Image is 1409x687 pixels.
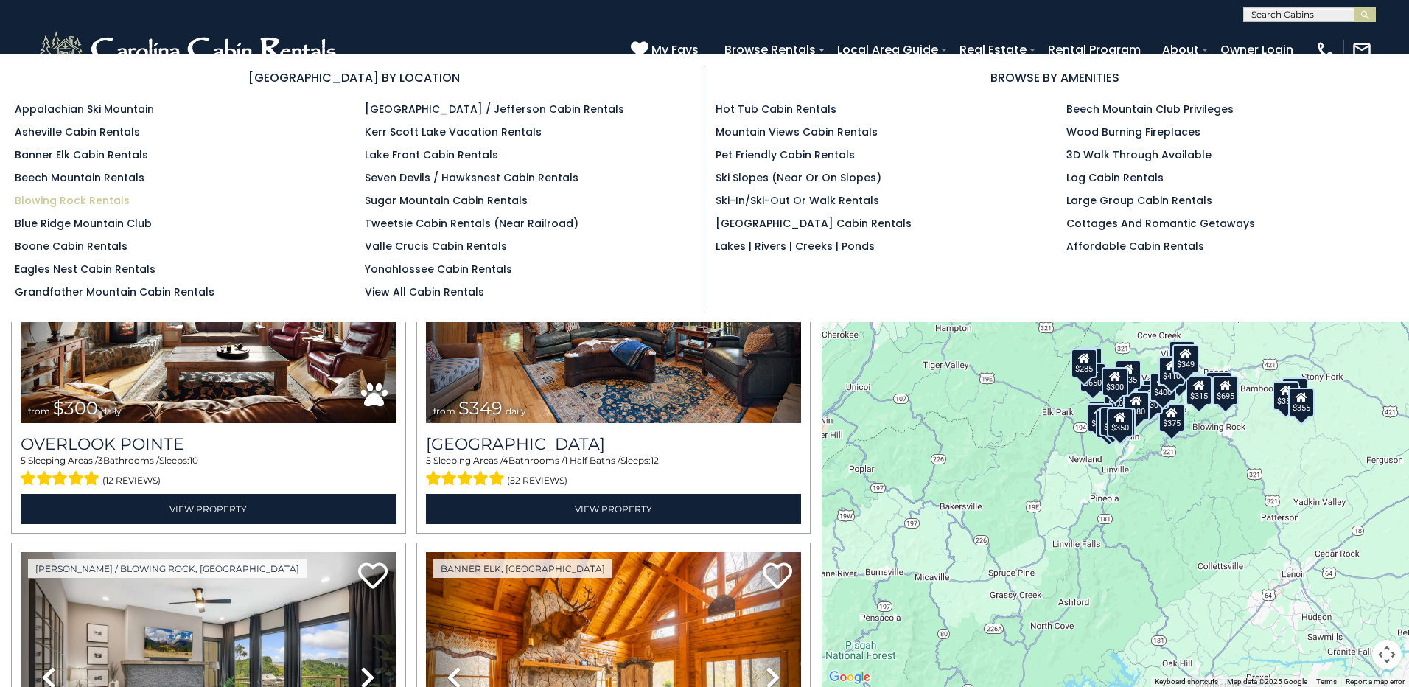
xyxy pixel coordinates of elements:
[15,170,144,185] a: Beech Mountain Rentals
[1205,372,1231,401] div: $315
[365,262,512,276] a: Yonahlossee Cabin Rentals
[631,41,702,60] a: My Favs
[433,405,455,416] span: from
[365,216,578,231] a: Tweetsie Cabin Rentals (Near Railroad)
[28,405,50,416] span: from
[426,455,431,466] span: 5
[426,454,802,489] div: Sleeping Areas / Bathrooms / Sleeps:
[825,668,874,687] a: Open this area in Google Maps (opens a new window)
[1101,367,1127,397] div: $300
[426,434,802,454] h3: Diamond Creek Lodge
[507,471,567,490] span: (52 reviews)
[21,455,26,466] span: 5
[1315,40,1336,60] img: phone-regular-white.png
[1158,403,1185,433] div: $375
[365,193,528,208] a: Sugar Mountain Cabin Rentals
[1086,403,1113,433] div: $355
[102,471,161,490] span: (12 reviews)
[1066,193,1212,208] a: Large Group Cabin Rentals
[1212,376,1239,405] div: $695
[1123,391,1150,421] div: $180
[1316,677,1337,686] a: Terms (opens in new tab)
[717,37,823,63] a: Browse Rentals
[21,494,396,524] a: View Property
[825,668,874,687] img: Google
[1066,125,1200,139] a: Wood Burning Fireplaces
[1099,407,1126,436] div: $375
[503,455,508,466] span: 4
[433,559,612,578] a: Banner Elk, [GEOGRAPHIC_DATA]
[716,69,1394,87] h3: BROWSE BY AMENITIES
[365,102,624,116] a: [GEOGRAPHIC_DATA] / Jefferson Cabin Rentals
[716,193,879,208] a: Ski-in/Ski-Out or Walk Rentals
[365,170,578,185] a: Seven Devils / Hawksnest Cabin Rentals
[15,239,127,254] a: Boone Cabin Rentals
[15,69,693,87] h3: [GEOGRAPHIC_DATA] BY LOCATION
[564,455,620,466] span: 1 Half Baths /
[716,147,855,162] a: Pet Friendly Cabin Rentals
[716,102,836,116] a: Hot Tub Cabin Rentals
[716,125,878,139] a: Mountain Views Cabin Rentals
[763,561,792,593] a: Add to favorites
[1066,147,1212,162] a: 3D Walk Through Available
[15,193,130,208] a: Blowing Rock Rentals
[1076,347,1102,377] div: $720
[1155,677,1218,687] button: Keyboard shortcuts
[1066,170,1164,185] a: Log Cabin Rentals
[952,37,1034,63] a: Real Estate
[358,561,388,593] a: Add to favorites
[98,455,103,466] span: 3
[1107,408,1133,437] div: $350
[426,494,802,524] a: View Property
[365,239,507,254] a: Valle Crucis Cabin Rentals
[15,216,152,231] a: Blue Ridge Mountain Club
[1186,374,1212,404] div: $480
[365,125,542,139] a: Kerr Scott Lake Vacation Rentals
[189,455,198,466] span: 10
[37,28,343,72] img: White-1-2.png
[1168,341,1195,370] div: $565
[1346,677,1405,686] a: Report a map error
[53,397,98,419] span: $300
[1150,372,1176,402] div: $400
[1115,360,1141,389] div: $235
[716,216,912,231] a: [GEOGRAPHIC_DATA] Cabin Rentals
[1352,40,1372,60] img: mail-regular-white.png
[15,125,140,139] a: Asheville Cabin Rentals
[651,455,659,466] span: 12
[1155,37,1206,63] a: About
[1282,377,1308,407] div: $350
[15,262,155,276] a: Eagles Nest Cabin Rentals
[1066,102,1234,116] a: Beech Mountain Club Privileges
[458,397,503,419] span: $349
[1109,408,1136,437] div: $350
[28,559,307,578] a: [PERSON_NAME] / Blowing Rock, [GEOGRAPHIC_DATA]
[1185,376,1212,405] div: $315
[1213,37,1301,63] a: Owner Login
[21,434,396,454] a: Overlook Pointe
[1372,640,1402,669] button: Map camera controls
[1070,349,1097,378] div: $285
[1066,216,1255,231] a: Cottages and Romantic Getaways
[830,37,945,63] a: Local Area Guide
[506,405,526,416] span: daily
[426,434,802,454] a: [GEOGRAPHIC_DATA]
[15,147,148,162] a: Banner Elk Cabin Rentals
[1041,37,1148,63] a: Rental Program
[1172,344,1198,374] div: $349
[1227,677,1307,686] span: Map data ©2025 Google
[1103,383,1136,413] div: $1,095
[1095,409,1122,439] div: $650
[365,285,484,299] a: View All Cabin Rentals
[716,239,875,254] a: Lakes | Rivers | Creeks | Ponds
[716,170,881,185] a: Ski Slopes (Near or On Slopes)
[15,285,214,299] a: Grandfather Mountain Cabin Rentals
[1088,401,1114,430] div: $225
[651,41,699,59] span: My Favs
[1066,239,1204,254] a: Affordable Cabin Rentals
[15,102,154,116] a: Appalachian Ski Mountain
[365,147,498,162] a: Lake Front Cabin Rentals
[1272,381,1298,411] div: $355
[21,454,396,489] div: Sleeping Areas / Bathrooms / Sleeps:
